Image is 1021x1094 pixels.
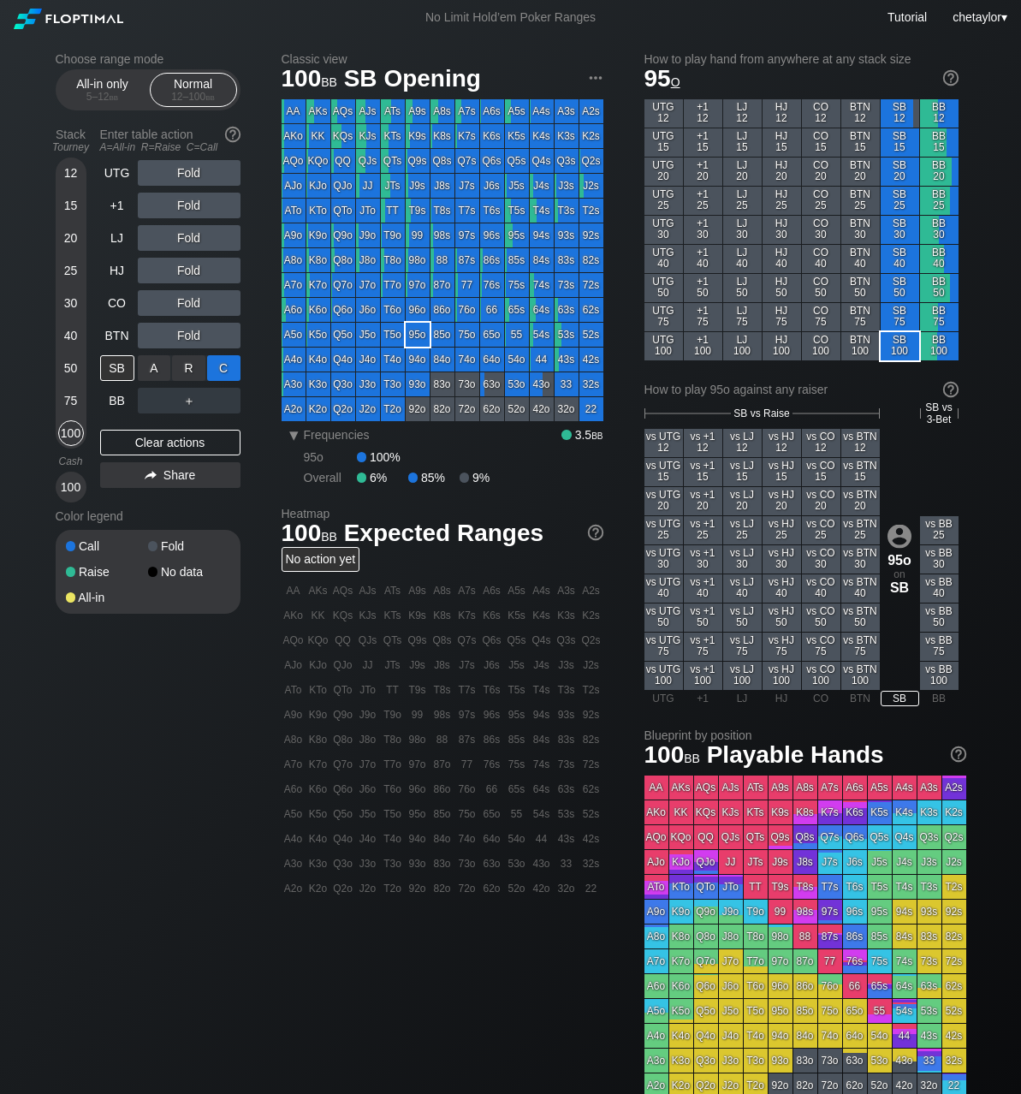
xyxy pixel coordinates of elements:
img: help.32db89a4.svg [941,380,960,399]
div: J3o [356,372,380,396]
div: Fold [138,323,240,348]
div: LJ 15 [723,128,762,157]
div: Q2s [579,149,603,173]
div: 72s [579,273,603,297]
div: K7s [455,124,479,148]
div: J6s [480,174,504,198]
div: UTG 15 [644,128,683,157]
div: K5o [306,323,330,347]
div: +1 20 [684,158,722,186]
div: T9s [406,199,430,223]
h2: Classic view [282,52,603,66]
div: 66 [480,298,504,322]
div: 98o [406,248,430,272]
div: 65o [480,323,504,347]
div: 44 [530,348,554,372]
div: SB 50 [881,274,919,302]
img: help.32db89a4.svg [941,68,960,87]
div: 74s [530,273,554,297]
div: J5o [356,323,380,347]
div: Q4o [331,348,355,372]
div: SB 12 [881,99,919,128]
div: 40 [58,323,84,348]
div: UTG 12 [644,99,683,128]
div: 76s [480,273,504,297]
div: 54o [505,348,529,372]
div: 83s [555,248,579,272]
div: 94o [406,348,430,372]
div: K5s [505,124,529,148]
div: J3s [555,174,579,198]
div: CO 12 [802,99,840,128]
div: T9o [381,223,405,247]
div: SB 25 [881,187,919,215]
div: 85s [505,248,529,272]
div: 64o [480,348,504,372]
div: BTN 25 [841,187,880,215]
div: AQs [331,99,355,123]
div: T5o [381,323,405,347]
div: 87s [455,248,479,272]
div: HJ [100,258,134,283]
div: 92o [406,397,430,421]
div: T3s [555,199,579,223]
div: 77 [455,273,479,297]
div: 96s [480,223,504,247]
div: All-in [66,592,148,603]
div: HJ 50 [763,274,801,302]
div: A7o [282,273,306,297]
div: +1 25 [684,187,722,215]
div: BB 15 [920,128,959,157]
div: 85o [430,323,454,347]
div: 43s [555,348,579,372]
div: +1 50 [684,274,722,302]
div: 5 – 12 [67,91,139,103]
div: QTs [381,149,405,173]
div: +1 40 [684,245,722,273]
div: AJo [282,174,306,198]
div: LJ 50 [723,274,762,302]
div: LJ 20 [723,158,762,186]
div: BTN 12 [841,99,880,128]
div: CO 25 [802,187,840,215]
div: LJ [100,225,134,251]
div: SB 75 [881,303,919,331]
div: 20 [58,225,84,251]
div: 25 [58,258,84,283]
div: A4o [282,348,306,372]
div: ＋ [138,355,240,381]
div: 33 [555,372,579,396]
div: BTN 100 [841,332,880,360]
div: BTN 20 [841,158,880,186]
div: UTG 100 [644,332,683,360]
div: 95o [406,323,430,347]
div: 75o [455,323,479,347]
span: bb [205,91,215,103]
div: 86s [480,248,504,272]
div: JJ [356,174,380,198]
div: J4s [530,174,554,198]
div: BTN [100,323,134,348]
div: QJo [331,174,355,198]
div: 73o [455,372,479,396]
div: 53s [555,323,579,347]
div: LJ 12 [723,99,762,128]
div: BB 75 [920,303,959,331]
div: 86o [430,298,454,322]
div: ATo [282,199,306,223]
div: A5s [505,99,529,123]
div: +1 100 [684,332,722,360]
div: +1 [100,193,134,218]
span: o [671,71,680,90]
div: ＋ [138,388,240,413]
div: Call [66,540,148,552]
img: help.32db89a4.svg [223,125,242,144]
div: UTG 20 [644,158,683,186]
div: A9s [406,99,430,123]
div: Stack [49,121,93,160]
div: A6o [282,298,306,322]
div: A2o [282,397,306,421]
div: +1 15 [684,128,722,157]
div: T2s [579,199,603,223]
img: help.32db89a4.svg [586,523,605,542]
